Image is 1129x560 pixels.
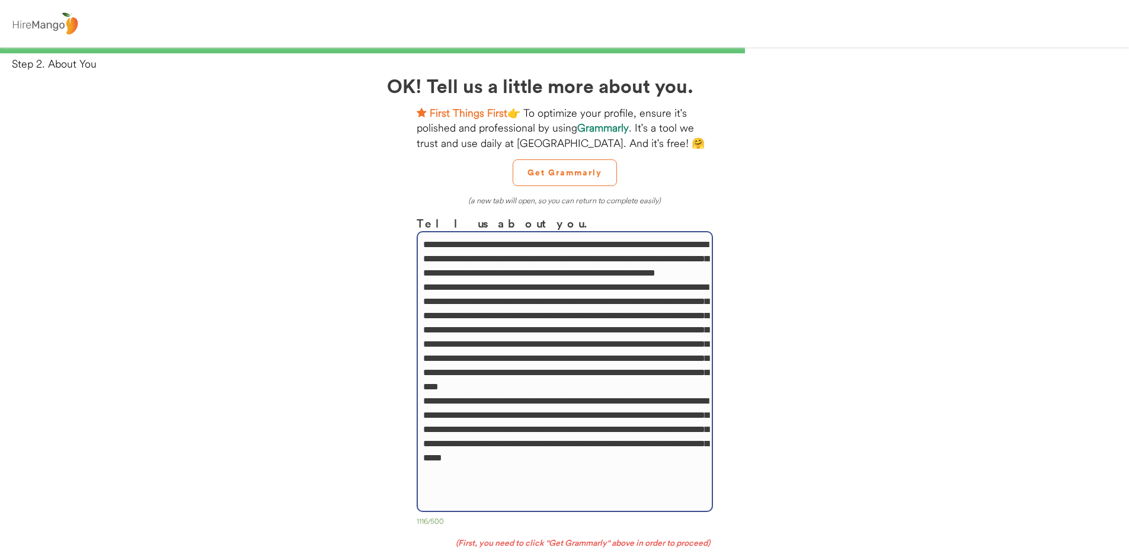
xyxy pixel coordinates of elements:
div: Step 2. About You [12,56,1129,71]
strong: First Things First [430,106,507,120]
img: logo%20-%20hiremango%20gray.png [9,10,81,38]
em: (a new tab will open, so you can return to complete easily) [468,196,661,205]
div: 👉 To optimize your profile, ensure it's polished and professional by using . It's a tool we trust... [417,105,713,151]
h2: OK! Tell us a little more about you. [387,71,743,100]
strong: Grammarly [577,121,629,135]
div: (First, you need to click "Get Grammarly" above in order to proceed) [417,537,713,549]
div: 1116/500 [417,517,713,529]
div: 66% [2,47,1127,53]
h3: Tell us about you. [417,215,713,232]
button: Get Grammarly [513,159,617,186]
